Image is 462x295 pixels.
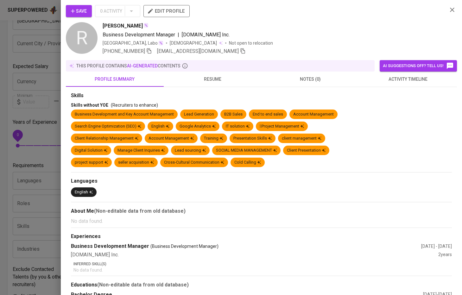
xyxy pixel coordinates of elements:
button: Save [66,5,92,17]
div: Google Analytics [180,123,216,129]
div: Training [204,135,223,141]
div: English [151,123,169,129]
div: SOCIAL MEDIA MANAGEMENT [216,147,277,154]
span: profile summary [70,75,160,83]
b: (Non-editable data from old database) [94,208,186,214]
div: R [66,22,98,54]
span: (Business Development Manager) [150,243,218,249]
span: edit profile [149,7,185,15]
div: B2B Sales [224,111,243,117]
div: Digital Solution [75,147,107,154]
div: Cross-Cultural Communication [164,160,224,166]
div: Lead Generation [184,111,214,117]
div: Cold Calling [234,160,261,166]
div: End to end sales [253,111,283,117]
span: [EMAIL_ADDRESS][DOMAIN_NAME] [157,48,239,54]
div: Client Presentation [287,147,326,154]
div: Manage Client Inquiries [117,147,165,154]
div: Search Engine Optimization (SEO) [75,123,141,129]
span: AI suggestions off? Tell us! [383,62,454,70]
div: Account Management [293,111,334,117]
div: About Me [71,207,452,215]
div: [DATE] - [DATE] [421,243,452,249]
div: Account Management [149,135,194,141]
div: Lead sourcing [175,147,206,154]
div: Business Development and Key Account Management [75,111,174,117]
div: Project Management [260,123,304,129]
div: 2 years [438,251,452,259]
span: [PERSON_NAME] [103,22,143,30]
a: edit profile [143,8,190,13]
div: Languages [71,178,452,185]
p: this profile contains contents [76,63,180,69]
div: Presentation Skills [233,135,272,141]
div: IT solution [226,123,250,129]
div: Client Relationship Management [75,135,138,141]
img: magic_wand.svg [143,23,149,28]
span: AI-generated [127,63,158,68]
img: magic_wand.svg [158,41,163,46]
p: Not open to relocation [229,40,273,46]
span: [DEMOGRAPHIC_DATA] [170,40,218,46]
div: [DOMAIN_NAME] Inc. [71,251,438,259]
span: | [178,31,179,39]
span: Business Development Manager [103,32,175,38]
div: English [75,189,93,195]
div: project support [75,160,108,166]
p: No data found. [73,267,452,273]
b: (Non-editable data from old database) [97,282,189,288]
span: [PHONE_NUMBER] [103,48,145,54]
span: Save [71,7,87,15]
div: client management [282,135,321,141]
div: Educations [71,281,452,289]
div: Business Development Manager [71,243,421,250]
span: activity timeline [363,75,453,83]
span: [DOMAIN_NAME] Inc. [182,32,230,38]
p: Inferred Skill(s) [73,261,452,267]
span: notes (0) [265,75,356,83]
div: [GEOGRAPHIC_DATA], Labo [103,40,163,46]
span: Skills without YOE [71,103,108,108]
p: No data found. [71,217,452,225]
span: resume [168,75,258,83]
button: AI suggestions off? Tell us! [380,60,457,72]
div: seller acquisition [118,160,154,166]
div: Experiences [71,233,452,240]
button: edit profile [143,5,190,17]
div: Skills [71,92,452,99]
span: (Recruiters to enhance) [111,103,158,108]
